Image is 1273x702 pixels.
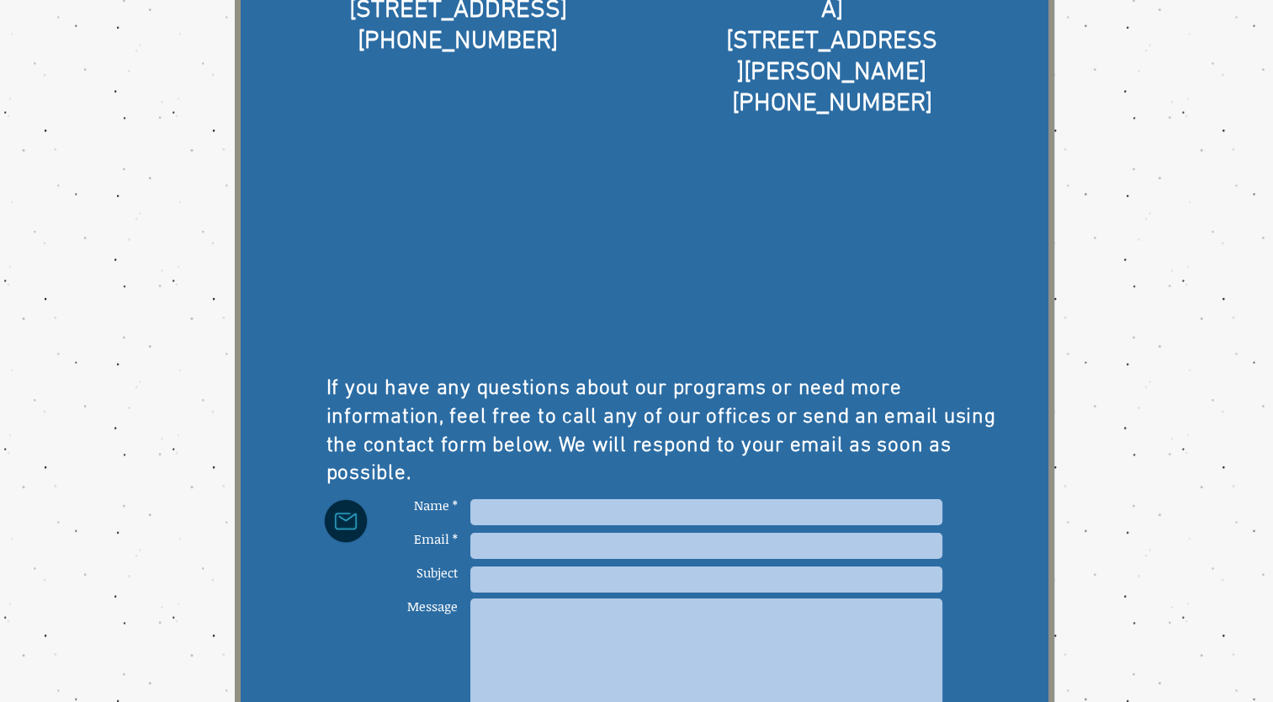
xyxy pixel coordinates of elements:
span: [STREET_ADDRESS][PERSON_NAME] [726,26,937,88]
span: Name * [414,497,458,513]
iframe: Google Maps [306,152,611,346]
span: Message [407,598,458,614]
iframe: Google Maps [680,152,984,346]
span: Subject [416,564,458,581]
span: [PHONE_NUMBER] [358,26,558,57]
span: Email * [414,530,458,547]
span: If you have any questions about our programs or need more information, feel free to call any of o... [326,376,996,487]
span: [PHONE_NUMBER] [732,88,932,120]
